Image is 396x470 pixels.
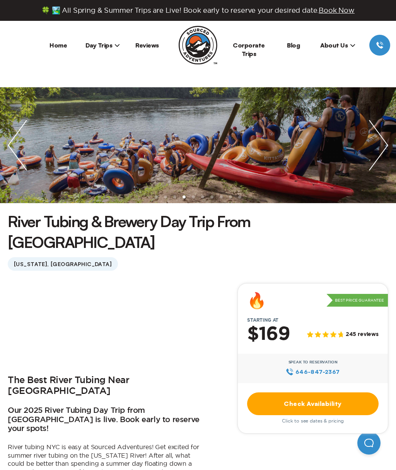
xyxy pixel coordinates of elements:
a: Reviews [135,41,159,49]
span: Day Trips [85,41,120,49]
a: Blog [287,41,300,49]
a: Corporate Trips [233,41,265,58]
span: Book Now [319,7,355,14]
h1: River Tubing & Brewery Day Trip From [GEOGRAPHIC_DATA] [8,211,388,253]
li: slide item 6 [201,195,204,199]
li: slide item 8 [220,195,223,199]
span: Speak to Reservation [288,360,338,365]
a: Check Availability [247,392,379,415]
span: Click to see dates & pricing [282,418,344,424]
div: 🔥 [247,293,266,308]
li: slide item 2 [164,195,167,199]
h2: $169 [247,324,290,344]
li: slide item 10 [238,195,241,199]
li: slide item 5 [192,195,195,199]
span: 646‍-847‍-2367 [295,368,340,376]
li: slide item 9 [229,195,232,199]
a: 646‍-847‍-2367 [286,368,340,376]
a: Home [49,41,67,49]
span: 🍀 🏞️ All Spring & Summer Trips are Live! Book early to reserve your desired date. [41,6,355,15]
span: About Us [320,41,355,49]
span: Starting at [238,317,288,323]
h3: Our 2025 River Tubing Day Trip from [GEOGRAPHIC_DATA] is live. Book early to reserve your spots! [8,406,203,434]
img: Sourced Adventures company logo [179,26,217,64]
h2: The Best River Tubing Near [GEOGRAPHIC_DATA] [8,375,203,397]
li: slide item 7 [210,195,213,199]
iframe: Help Scout Beacon - Open [357,431,381,455]
li: slide item 1 [155,195,158,199]
span: [US_STATE], [GEOGRAPHIC_DATA] [8,257,118,271]
li: slide item 3 [173,195,176,199]
span: 245 reviews [346,331,379,338]
p: Best Price Guarantee [326,294,388,307]
img: next slide / item [361,87,396,203]
li: slide item 4 [183,195,186,199]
